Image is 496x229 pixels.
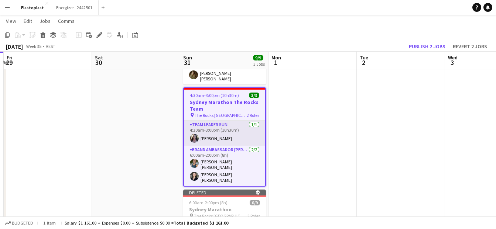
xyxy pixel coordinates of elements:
[24,44,43,49] span: Week 35
[182,58,192,67] span: 31
[15,0,50,15] button: Elastoplast
[247,112,259,118] span: 2 Roles
[253,61,265,67] div: 3 Jobs
[6,43,23,50] div: [DATE]
[183,87,266,187] app-job-card: 4:30am-3:00pm (10h30m)3/3Sydney Marathon The Rocks Team The Rocks [GEOGRAPHIC_DATA]2 RolesTeam Le...
[58,18,75,24] span: Comms
[174,220,228,226] span: Total Budgeted $1 161.00
[183,206,266,213] h3: Sydney Marathon
[253,55,263,60] span: 9/9
[40,18,51,24] span: Jobs
[21,16,35,26] a: Edit
[184,121,265,146] app-card-role: Team Leader Sun1/14:30am-3:00pm (10h30m)[PERSON_NAME]
[55,16,78,26] a: Comms
[65,220,228,226] div: Salary $1 161.00 + Expenses $0.00 + Subsistence $0.00 =
[50,0,99,15] button: Energizer - 2442501
[94,58,103,67] span: 30
[189,200,228,205] span: 6:00am-2:00pm (8h)
[6,18,16,24] span: View
[447,58,458,67] span: 3
[448,54,458,61] span: Wed
[195,112,247,118] span: The Rocks [GEOGRAPHIC_DATA]
[46,44,55,49] div: AEST
[7,54,13,61] span: Fri
[183,190,266,195] div: Deleted
[190,93,239,98] span: 4:30am-3:00pm (10h30m)
[406,42,448,51] button: Publish 2 jobs
[450,42,490,51] button: Revert 2 jobs
[12,221,33,226] span: Budgeted
[194,213,247,219] span: The Rocks [GEOGRAPHIC_DATA]
[271,54,281,61] span: Mon
[250,200,260,205] span: 0/9
[6,58,13,67] span: 29
[37,16,54,26] a: Jobs
[249,93,259,98] span: 3/3
[95,54,103,61] span: Sat
[359,58,368,67] span: 2
[184,99,265,112] h3: Sydney Marathon The Rocks Team
[3,16,19,26] a: View
[247,213,260,219] span: 2 Roles
[184,146,265,186] app-card-role: Brand Ambassador [PERSON_NAME]2/26:00am-2:00pm (8h)[PERSON_NAME] [PERSON_NAME][PERSON_NAME] [PERS...
[24,18,32,24] span: Edit
[4,219,34,227] button: Budgeted
[270,58,281,67] span: 1
[41,220,58,226] span: 1 item
[360,54,368,61] span: Tue
[183,54,192,61] span: Sun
